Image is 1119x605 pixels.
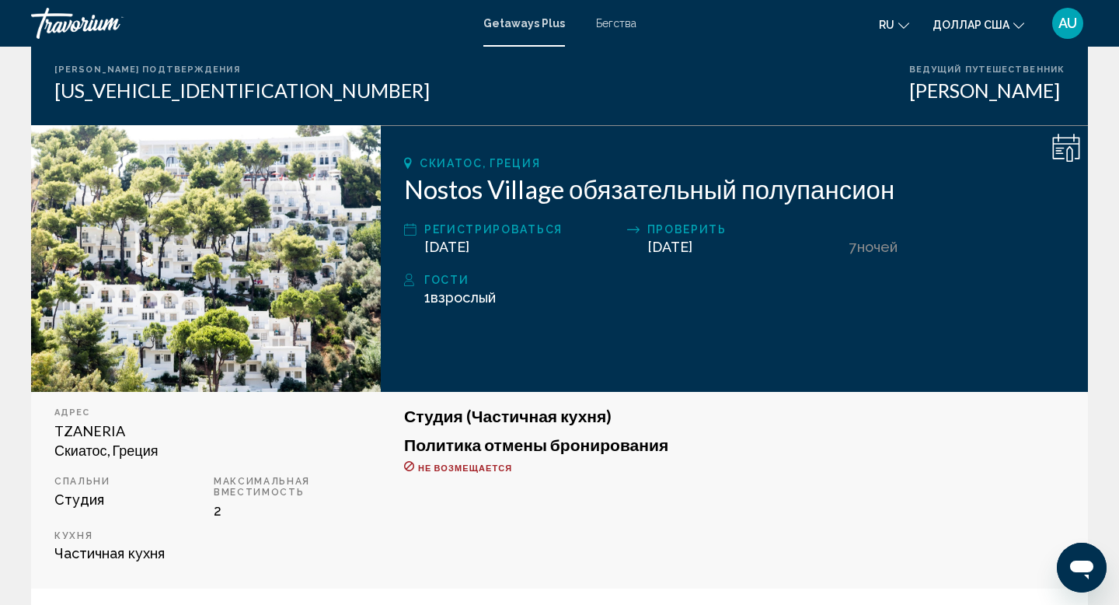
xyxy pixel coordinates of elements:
[54,407,90,418] font: Адрес
[932,13,1024,36] button: Изменить валюту
[424,239,469,255] font: [DATE]
[214,502,221,519] font: 2
[1058,15,1077,31] font: AU
[424,274,469,286] font: Гости
[647,239,692,255] font: [DATE]
[909,65,1065,75] font: Ведущий путешественник
[424,289,431,306] font: 1
[849,239,857,255] font: 7
[1057,543,1107,593] iframe: Кнопка запуска окна обмена сообщениями
[431,289,496,306] font: взрослый
[404,406,612,425] font: Студия (Частичная кухня)
[420,157,540,170] font: Скиатос, Греция
[54,442,158,459] font: Скиатос, Греция
[54,545,165,561] font: Частичная кухня
[418,463,512,473] font: Не возмещается
[404,173,894,205] font: Nostos Village обязательный полупансион
[31,8,468,39] a: Травориум
[879,19,894,31] font: ru
[404,435,668,454] font: Политика отмены бронирования
[1048,7,1088,40] button: Меню пользователя
[214,476,310,498] font: Максимальная вместимость
[483,17,565,30] a: Getaways Plus
[879,13,909,36] button: Изменить язык
[54,422,125,439] font: TZANERIA
[54,491,104,508] font: Студия
[909,79,1060,102] font: [PERSON_NAME]
[596,17,636,30] a: Бегства
[932,19,1009,31] font: доллар США
[54,79,430,102] font: [US_VEHICLE_IDENTIFICATION_NUMBER]
[54,530,92,541] font: Кухня
[647,223,727,236] font: Проверить
[857,239,898,255] font: ночей
[54,476,110,487] font: Спальни
[424,223,563,236] font: Регистрироваться
[54,65,240,75] font: [PERSON_NAME] подтверждения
